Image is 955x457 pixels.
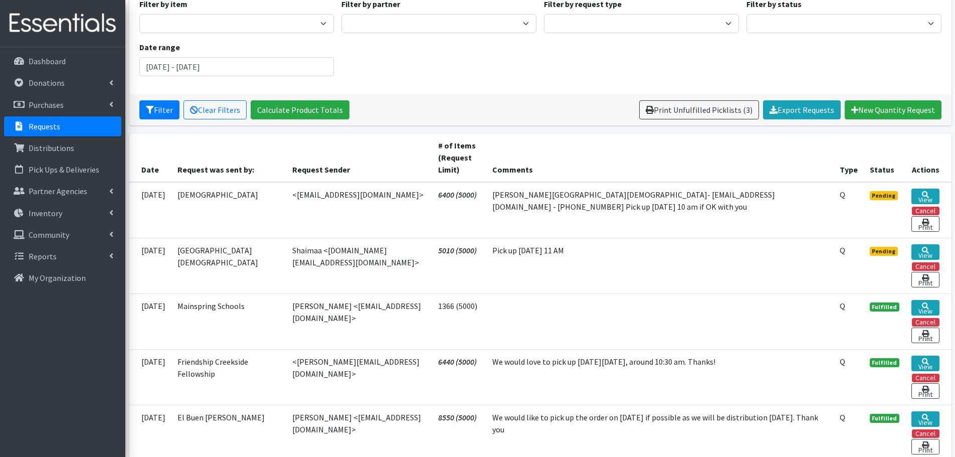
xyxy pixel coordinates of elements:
[763,100,841,119] a: Export Requests
[4,7,121,40] img: HumanEssentials
[870,247,898,256] span: Pending
[4,203,121,223] a: Inventory
[139,57,334,76] input: January 1, 2011 - December 31, 2011
[4,138,121,158] a: Distributions
[286,238,432,293] td: Shaimaa <[DOMAIN_NAME][EMAIL_ADDRESS][DOMAIN_NAME]>
[4,51,121,71] a: Dashboard
[911,439,939,454] a: Print
[870,191,898,200] span: Pending
[129,238,171,293] td: [DATE]
[171,293,287,349] td: Mainspring Schools
[171,133,287,182] th: Request was sent by:
[4,225,121,245] a: Community
[911,356,939,371] a: View
[4,116,121,136] a: Requests
[911,244,939,260] a: View
[840,245,845,255] abbr: Quantity
[29,186,87,196] p: Partner Agencies
[432,238,487,293] td: 5010 (5000)
[840,412,845,422] abbr: Quantity
[486,238,833,293] td: Pick up [DATE] 11 AM
[29,143,74,153] p: Distributions
[486,133,833,182] th: Comments
[639,100,759,119] a: Print Unfulfilled Picklists (3)
[911,300,939,316] a: View
[139,100,179,119] button: Filter
[29,230,69,240] p: Community
[4,181,121,201] a: Partner Agencies
[29,121,60,131] p: Requests
[251,100,349,119] a: Calculate Product Totals
[834,133,864,182] th: Type
[486,349,833,405] td: We would love to pick up [DATE][DATE], around 10:30 am. Thanks!
[911,328,939,343] a: Print
[912,374,939,382] button: Cancel
[29,208,62,218] p: Inventory
[171,238,287,293] td: [GEOGRAPHIC_DATA][DEMOGRAPHIC_DATA]
[432,349,487,405] td: 6440 (5000)
[129,182,171,238] td: [DATE]
[29,251,57,261] p: Reports
[486,182,833,238] td: [PERSON_NAME][GEOGRAPHIC_DATA][DEMOGRAPHIC_DATA]- [EMAIL_ADDRESS][DOMAIN_NAME] - [PHONE_NUMBER] P...
[905,133,951,182] th: Actions
[286,349,432,405] td: <[PERSON_NAME][EMAIL_ADDRESS][DOMAIN_NAME]>
[4,160,121,180] a: Pick Ups & Deliveries
[129,133,171,182] th: Date
[870,302,900,312] span: Fulfilled
[171,182,287,238] td: [DEMOGRAPHIC_DATA]
[171,349,287,405] td: Friendship Creekside Fellowship
[129,293,171,349] td: [DATE]
[29,78,65,88] p: Donations
[29,273,86,283] p: My Organization
[286,133,432,182] th: Request Sender
[911,216,939,232] a: Print
[840,190,845,200] abbr: Quantity
[911,383,939,399] a: Print
[129,349,171,405] td: [DATE]
[286,182,432,238] td: <[EMAIL_ADDRESS][DOMAIN_NAME]>
[432,133,487,182] th: # of Items (Request Limit)
[4,73,121,93] a: Donations
[432,182,487,238] td: 6400 (5000)
[912,429,939,438] button: Cancel
[29,56,66,66] p: Dashboard
[870,414,900,423] span: Fulfilled
[4,95,121,115] a: Purchases
[4,268,121,288] a: My Organization
[840,357,845,367] abbr: Quantity
[183,100,247,119] a: Clear Filters
[29,100,64,110] p: Purchases
[29,165,99,175] p: Pick Ups & Deliveries
[286,293,432,349] td: [PERSON_NAME] <[EMAIL_ADDRESS][DOMAIN_NAME]>
[911,189,939,204] a: View
[870,358,900,367] span: Fulfilled
[845,100,941,119] a: New Quantity Request
[912,318,939,327] button: Cancel
[432,293,487,349] td: 1366 (5000)
[840,301,845,311] abbr: Quantity
[911,272,939,287] a: Print
[4,246,121,266] a: Reports
[864,133,906,182] th: Status
[912,207,939,215] button: Cancel
[912,262,939,271] button: Cancel
[139,41,180,53] label: Date range
[911,411,939,427] a: View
